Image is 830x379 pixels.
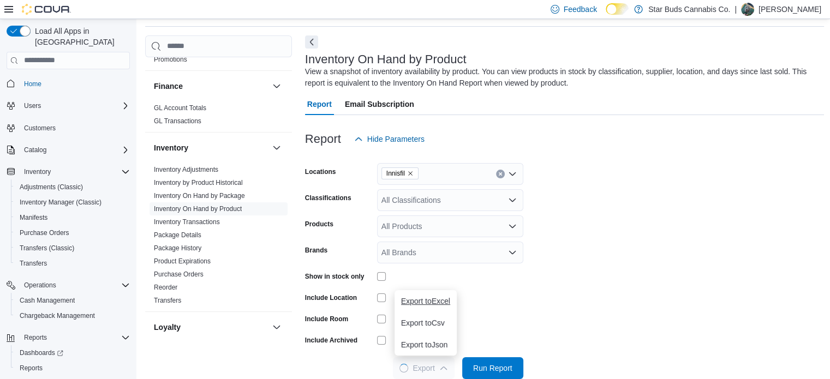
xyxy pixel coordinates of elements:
[407,170,414,177] button: Remove Innisfil from selection in this group
[11,308,134,323] button: Chargeback Management
[564,4,597,15] span: Feedback
[154,244,201,252] span: Package History
[399,364,408,372] span: Loading
[20,296,75,305] span: Cash Management
[20,183,83,191] span: Adjustments (Classic)
[2,120,134,136] button: Customers
[2,164,134,179] button: Inventory
[154,104,206,112] a: GL Account Totals
[305,315,348,323] label: Include Room
[154,81,183,92] h3: Finance
[154,218,220,226] a: Inventory Transactions
[15,196,106,209] a: Inventory Manager (Classic)
[735,3,737,16] p: |
[154,322,268,333] button: Loyalty
[395,312,457,334] button: Export toCsv
[24,124,56,133] span: Customers
[15,309,99,322] a: Chargeback Management
[270,321,283,334] button: Loyalty
[305,336,357,345] label: Include Archived
[367,134,425,145] span: Hide Parameters
[154,284,177,291] a: Reorder
[20,99,130,112] span: Users
[15,226,130,239] span: Purchase Orders
[307,93,332,115] span: Report
[20,244,74,252] span: Transfers (Classic)
[11,210,134,225] button: Manifests
[2,330,134,345] button: Reports
[20,228,69,237] span: Purchase Orders
[401,297,450,305] span: Export to Excel
[20,311,95,320] span: Chargeback Management
[145,101,292,132] div: Finance
[154,283,177,292] span: Reorder
[24,167,51,176] span: Inventory
[11,345,134,360] a: Dashboards
[154,205,242,213] a: Inventory On Hand by Product
[154,117,201,125] span: GL Transactions
[759,3,821,16] p: [PERSON_NAME]
[20,77,46,91] a: Home
[20,213,47,222] span: Manifests
[154,231,201,239] span: Package Details
[2,76,134,92] button: Home
[2,98,134,113] button: Users
[22,4,71,15] img: Cova
[154,322,181,333] h3: Loyalty
[305,272,365,281] label: Show in stock only
[154,178,243,187] span: Inventory by Product Historical
[154,270,204,279] span: Purchase Orders
[15,362,130,375] span: Reports
[154,166,218,173] a: Inventory Adjustments
[20,348,63,357] span: Dashboards
[305,66,819,89] div: View a snapshot of inventory availability by product. You can view products in stock by classific...
[154,231,201,239] a: Package Details
[11,225,134,240] button: Purchase Orders
[154,55,187,64] span: Promotions
[508,170,517,178] button: Open list of options
[401,340,450,349] span: Export to Json
[154,244,201,252] a: Package History
[145,163,292,311] div: Inventory
[154,192,245,200] a: Inventory On Hand by Package
[20,331,130,344] span: Reports
[496,170,505,178] button: Clear input
[11,179,134,195] button: Adjustments (Classic)
[15,242,79,255] a: Transfers (Classic)
[305,53,467,66] h3: Inventory On Hand by Product
[15,346,130,359] span: Dashboards
[15,294,79,307] a: Cash Management
[20,364,43,372] span: Reports
[20,198,101,207] span: Inventory Manager (Classic)
[11,195,134,210] button: Inventory Manager (Classic)
[11,360,134,376] button: Reports
[305,246,327,255] label: Brands
[154,81,268,92] button: Finance
[24,281,56,290] span: Operations
[606,3,629,15] input: Dark Mode
[2,142,134,158] button: Catalog
[395,334,457,356] button: Export toJson
[270,141,283,154] button: Inventory
[15,181,130,194] span: Adjustments (Classic)
[305,194,351,202] label: Classifications
[31,26,130,47] span: Load All Apps in [GEOGRAPHIC_DATA]
[2,278,134,293] button: Operations
[345,93,414,115] span: Email Subscription
[305,35,318,49] button: Next
[154,297,181,304] a: Transfers
[154,270,204,278] a: Purchase Orders
[15,362,47,375] a: Reports
[154,179,243,187] a: Inventory by Product Historical
[24,146,46,154] span: Catalog
[648,3,730,16] p: Star Buds Cannabis Co.
[20,143,130,157] span: Catalog
[386,168,405,179] span: Innisfil
[15,309,130,322] span: Chargeback Management
[395,290,457,312] button: Export toExcel
[508,248,517,257] button: Open list of options
[15,294,130,307] span: Cash Management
